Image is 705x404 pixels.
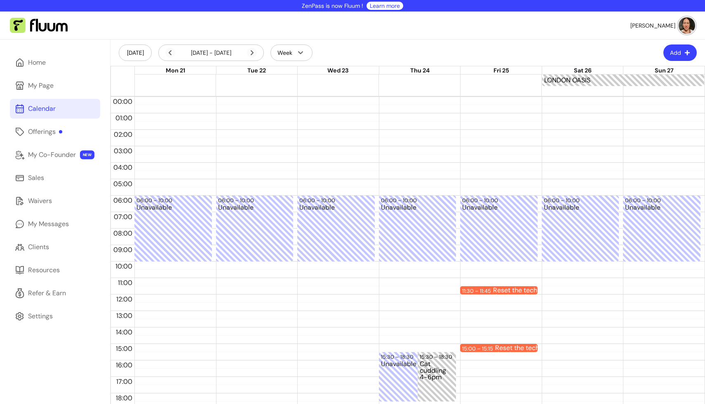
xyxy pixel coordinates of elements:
[218,196,256,204] div: 06:00 – 10:00
[655,66,674,75] button: Sun 27
[28,219,69,229] div: My Messages
[28,81,54,91] div: My Page
[10,122,100,142] a: Offerings
[136,196,174,204] div: 06:00 – 10:00
[218,204,291,261] div: Unavailable
[410,66,430,75] button: Thu 24
[544,196,582,204] div: 06:00 – 10:00
[247,67,266,74] span: Tue 22
[10,283,100,303] a: Refer & Earn
[493,66,509,75] button: Fri 25
[270,44,313,61] button: Week
[112,213,134,221] span: 07:00
[111,97,134,106] span: 00:00
[10,191,100,211] a: Waivers
[114,394,134,402] span: 18:00
[381,353,416,361] div: 15:30 – 18:30
[134,196,212,262] div: 06:00 – 10:00Unavailable
[10,168,100,188] a: Sales
[114,361,134,369] span: 16:00
[625,204,698,261] div: Unavailable
[299,196,337,204] div: 06:00 – 10:00
[10,214,100,234] a: My Messages
[462,196,500,204] div: 06:00 – 10:00
[574,67,592,74] span: Sat 26
[418,352,456,402] div: 15:30 – 18:30Cat cuddling 4-6pm
[10,306,100,326] a: Settings
[116,278,134,287] span: 11:00
[28,173,44,183] div: Sales
[216,196,294,262] div: 06:00 – 10:00Unavailable
[111,180,134,188] span: 05:00
[462,345,495,353] div: 15:00 – 15:15
[114,311,134,320] span: 13:00
[302,2,363,10] p: ZenPass is now Fluum !
[327,67,349,74] span: Wed 23
[111,229,134,238] span: 08:00
[370,2,400,10] a: Learn more
[495,345,569,351] div: Reset the tech neck that is ageing you - in just 15 minutes!
[379,196,456,262] div: 06:00 – 10:00Unavailable
[112,147,134,155] span: 03:00
[28,58,46,68] div: Home
[630,17,695,34] button: avatar[PERSON_NAME]
[10,145,100,165] a: My Co-Founder NEW
[544,204,617,261] div: Unavailable
[28,150,76,160] div: My Co-Founder
[28,288,66,298] div: Refer & Earn
[111,196,134,205] span: 06:00
[165,48,257,58] div: [DATE] - [DATE]
[410,67,430,74] span: Thu 24
[10,18,68,33] img: Fluum Logo
[327,66,349,75] button: Wed 23
[462,204,536,261] div: Unavailable
[10,237,100,257] a: Clients
[10,260,100,280] a: Resources
[113,262,134,271] span: 10:00
[655,67,674,74] span: Sun 27
[28,242,49,252] div: Clients
[247,66,266,75] button: Tue 22
[10,76,100,96] a: My Page
[166,66,185,75] button: Mon 21
[493,287,566,294] div: Reset the tech neck that is ageing you - in just 15 minutes!
[112,130,134,139] span: 02:00
[493,67,509,74] span: Fri 25
[420,353,454,361] div: 15:30 – 18:30
[460,286,538,294] div: 11:30 – 11:45Reset the tech neck that is ageing you - in just 15 minutes!
[381,204,454,261] div: Unavailable
[381,361,442,401] div: Unavailable
[420,361,454,401] div: Cat cuddling 4-6pm
[663,44,697,61] button: Add
[28,104,56,114] div: Calendar
[166,67,185,74] span: Mon 21
[28,265,60,275] div: Resources
[544,75,702,85] div: LONDON OASIS
[28,196,52,206] div: Waivers
[111,245,134,254] span: 09:00
[462,287,493,295] div: 11:30 – 11:45
[630,21,675,30] span: [PERSON_NAME]
[111,163,134,172] span: 04:00
[381,196,419,204] div: 06:00 – 10:00
[114,344,134,353] span: 15:00
[28,311,53,321] div: Settings
[119,44,152,61] button: [DATE]
[679,17,695,34] img: avatar
[114,328,134,336] span: 14:00
[574,66,592,75] button: Sat 26
[623,196,700,262] div: 06:00 – 10:00Unavailable
[460,344,538,352] div: 15:00 – 15:15Reset the tech neck that is ageing you - in just 15 minutes!
[299,204,373,261] div: Unavailable
[297,196,375,262] div: 06:00 – 10:00Unavailable
[460,196,538,262] div: 06:00 – 10:00Unavailable
[80,150,94,159] span: NEW
[113,114,134,122] span: 01:00
[28,127,62,137] div: Offerings
[136,204,210,261] div: Unavailable
[625,196,663,204] div: 06:00 – 10:00
[114,377,134,386] span: 17:00
[114,295,134,304] span: 12:00
[379,352,444,402] div: 15:30 – 18:30Unavailable
[10,99,100,119] a: Calendar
